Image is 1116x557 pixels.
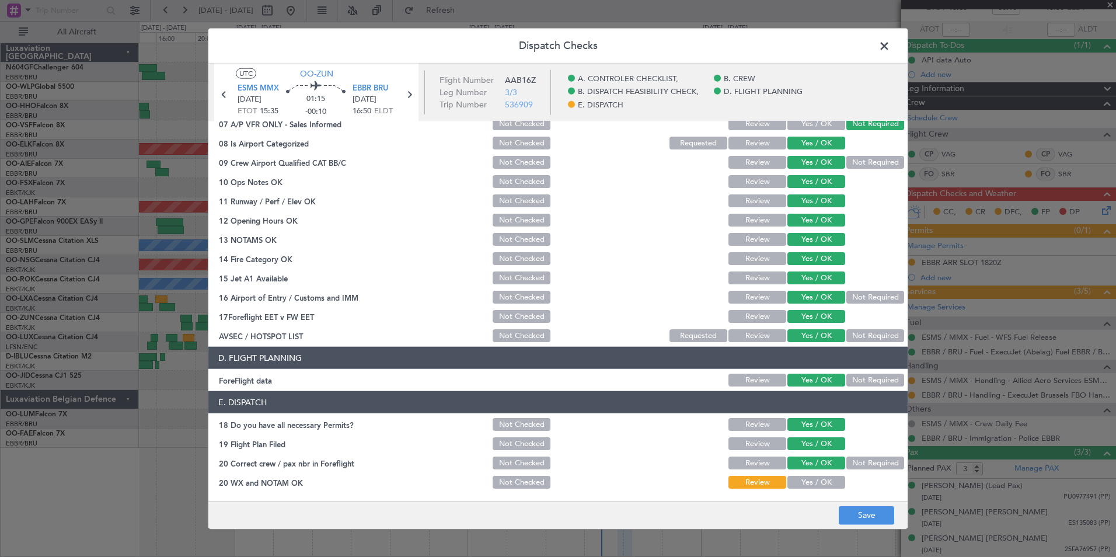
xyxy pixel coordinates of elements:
[846,156,904,169] button: Not Required
[846,117,904,130] button: Not Required
[846,291,904,304] button: Not Required
[846,457,904,469] button: Not Required
[846,374,904,387] button: Not Required
[846,329,904,342] button: Not Required
[208,29,908,64] header: Dispatch Checks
